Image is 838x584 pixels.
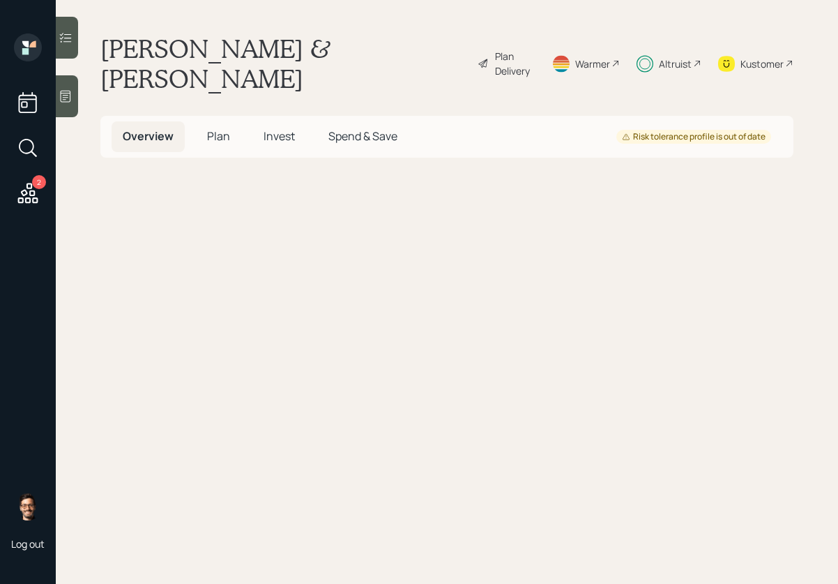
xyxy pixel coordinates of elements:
[14,493,42,521] img: sami-boghos-headshot.png
[495,49,535,78] div: Plan Delivery
[11,537,45,551] div: Log out
[32,175,46,189] div: 2
[328,128,397,144] span: Spend & Save
[740,57,784,71] div: Kustomer
[575,57,610,71] div: Warmer
[622,131,765,143] div: Risk tolerance profile is out of date
[123,128,174,144] span: Overview
[207,128,230,144] span: Plan
[100,33,466,93] h1: [PERSON_NAME] & [PERSON_NAME]
[659,57,692,71] div: Altruist
[264,128,295,144] span: Invest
